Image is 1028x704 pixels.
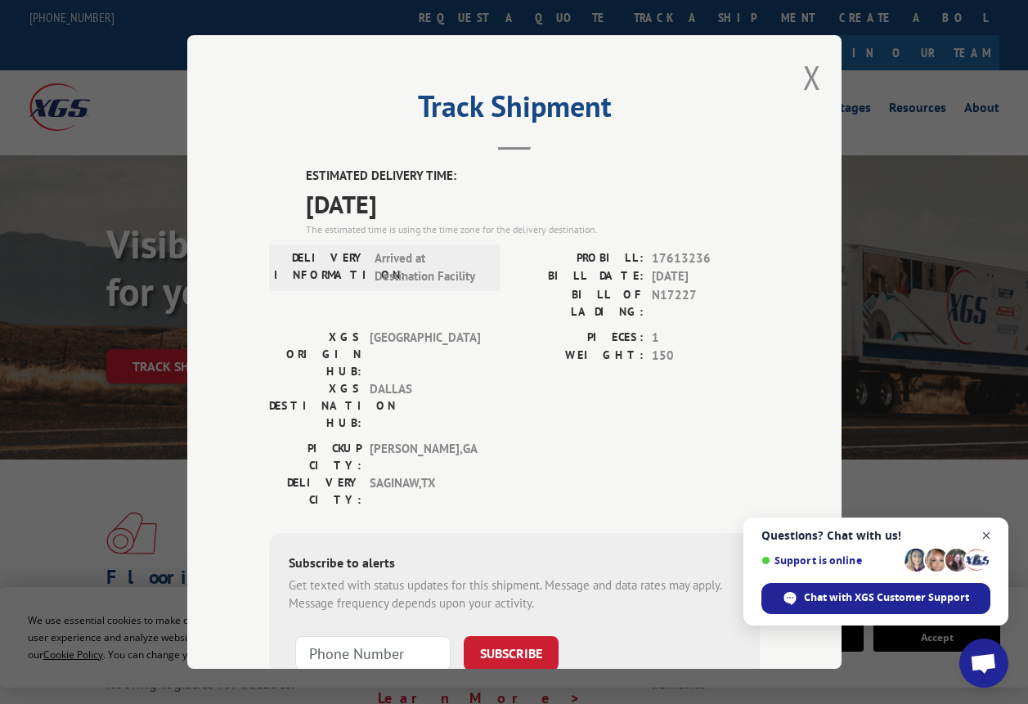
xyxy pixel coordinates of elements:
[761,583,990,614] div: Chat with XGS Customer Support
[652,347,760,365] span: 150
[375,249,485,286] span: Arrived at Destination Facility
[514,267,644,286] label: BILL DATE:
[514,286,644,321] label: BILL OF LADING:
[269,95,760,126] h2: Track Shipment
[761,554,899,567] span: Support is online
[370,440,480,474] span: [PERSON_NAME] , GA
[652,267,760,286] span: [DATE]
[269,329,361,380] label: XGS ORIGIN HUB:
[295,636,451,670] input: Phone Number
[959,639,1008,688] div: Open chat
[274,249,366,286] label: DELIVERY INFORMATION:
[289,553,740,576] div: Subscribe to alerts
[306,167,760,186] label: ESTIMATED DELIVERY TIME:
[976,526,997,546] span: Close chat
[269,474,361,509] label: DELIVERY CITY:
[269,440,361,474] label: PICKUP CITY:
[464,636,559,670] button: SUBSCRIBE
[514,347,644,365] label: WEIGHT:
[370,380,480,432] span: DALLAS
[652,329,760,348] span: 1
[803,56,821,99] button: Close modal
[761,529,990,542] span: Questions? Chat with us!
[306,222,760,237] div: The estimated time is using the time zone for the delivery destination.
[804,590,969,605] span: Chat with XGS Customer Support
[370,474,480,509] span: SAGINAW , TX
[269,380,361,432] label: XGS DESTINATION HUB:
[514,249,644,268] label: PROBILL:
[652,286,760,321] span: N17227
[289,576,740,613] div: Get texted with status updates for this shipment. Message and data rates may apply. Message frequ...
[652,249,760,268] span: 17613236
[370,329,480,380] span: [GEOGRAPHIC_DATA]
[306,186,760,222] span: [DATE]
[514,329,644,348] label: PIECES:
